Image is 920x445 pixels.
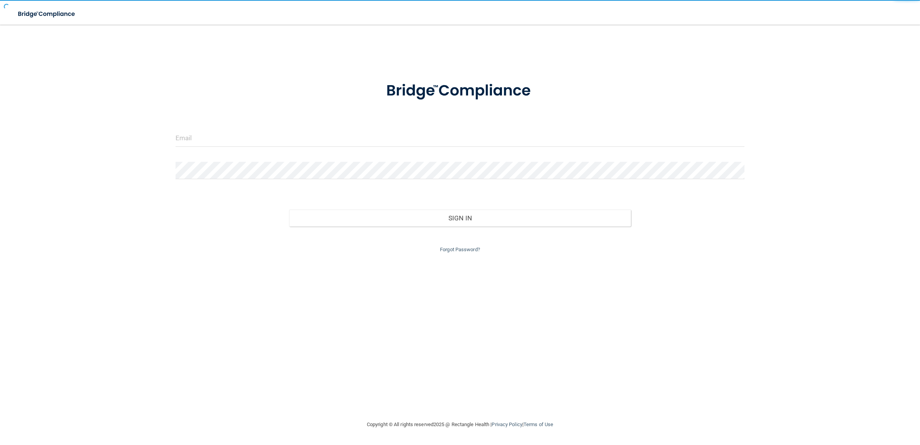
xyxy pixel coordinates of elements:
input: Email [176,129,744,147]
img: bridge_compliance_login_screen.278c3ca4.svg [370,71,550,111]
a: Privacy Policy [492,421,522,427]
button: Sign In [289,210,631,227]
img: bridge_compliance_login_screen.278c3ca4.svg [12,6,82,22]
a: Terms of Use [524,421,553,427]
a: Forgot Password? [440,247,480,252]
div: Copyright © All rights reserved 2025 @ Rectangle Health | | [319,412,601,437]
